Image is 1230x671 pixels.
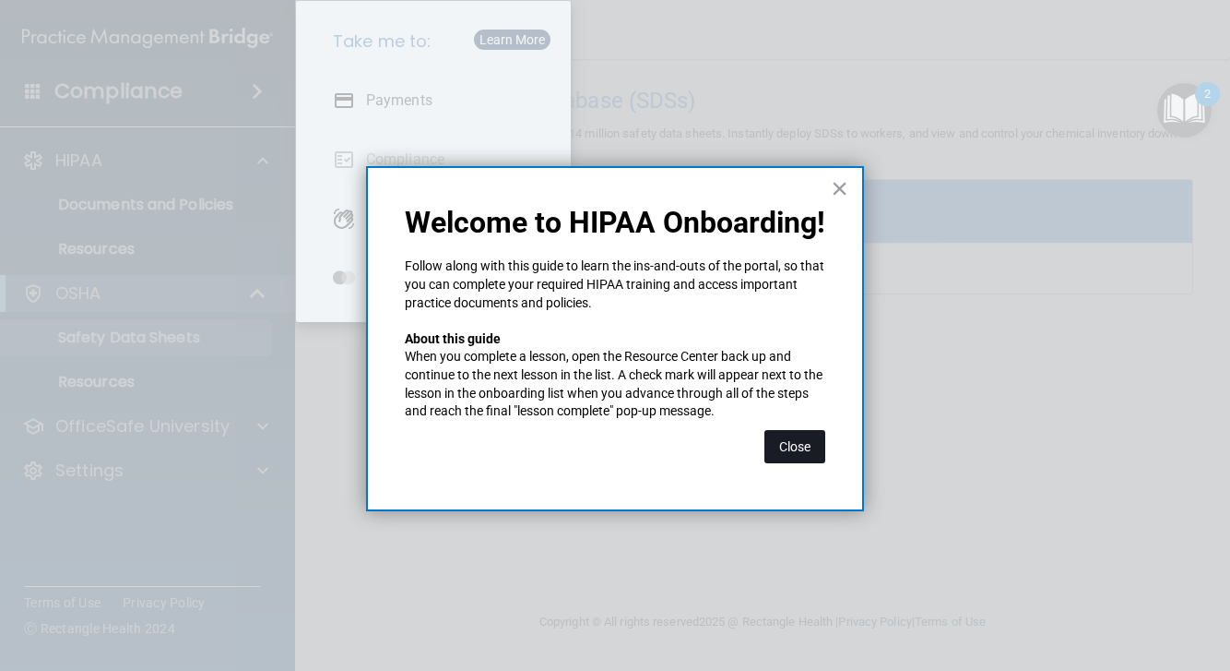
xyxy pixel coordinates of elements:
[405,258,825,312] p: Follow along with this guide to learn the ins-and-outs of the portal, so that you can complete yo...
[911,552,1208,626] iframe: Drift Widget Chat Controller
[405,205,825,240] p: Welcome to HIPAA Onboarding!
[405,348,825,420] p: When you complete a lesson, open the Resource Center back up and continue to the next lesson in t...
[831,174,848,203] button: Close
[764,430,825,463] button: Close
[405,331,501,346] strong: About this guide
